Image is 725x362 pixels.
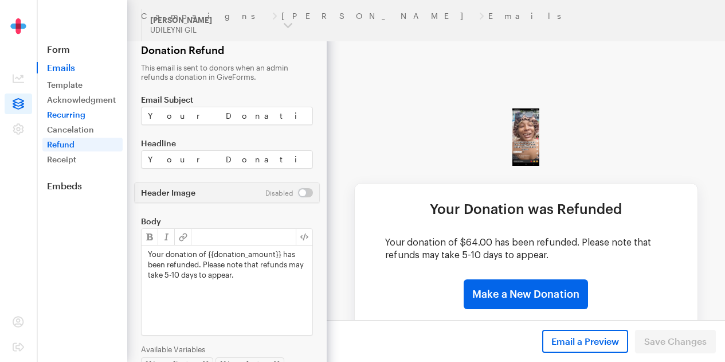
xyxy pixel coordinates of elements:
[37,44,127,55] a: Form
[137,247,261,277] a: Make a New Donation
[142,246,312,335] div: Your donation of {{donation_amount}} has been refunded. Please note that refunds may take 5-10 da...
[42,93,123,107] a: Acknowledgment
[542,330,628,353] button: Email a Preview
[141,44,313,56] h2: Donation Refund
[42,138,123,151] a: Refund
[42,108,123,122] a: Recurring
[142,229,158,245] button: Strong (Ctrl + B)
[150,25,275,35] div: UDILEYNI GIL
[42,123,123,137] a: Cancelation
[141,345,313,354] div: Available Variables
[141,63,313,81] p: This email is sent to donors when an admin refunds a donation in GiveForms.
[42,78,123,92] a: Template
[58,204,340,229] td: Your donation of $64.00 has been refunded. Please note that refunds may take 5-10 days to appear.
[281,11,475,21] a: [PERSON_NAME]
[175,229,191,245] button: Link
[551,334,619,348] span: Email a Preview
[141,9,301,41] button: [PERSON_NAME] UDILEYNI GIL
[141,217,313,226] label: Body
[37,180,127,192] a: Embeds
[42,153,123,166] a: Receipt
[296,229,312,245] button: View HTML
[141,188,195,197] div: Header Image
[141,95,313,104] label: Email Subject
[28,169,371,204] td: Your Donation was Refunded
[158,229,175,245] button: Emphasis (Ctrl + I)
[141,139,313,148] label: Headline
[186,76,212,134] img: foto.jpg
[150,15,275,25] div: [PERSON_NAME]
[37,62,127,73] span: Emails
